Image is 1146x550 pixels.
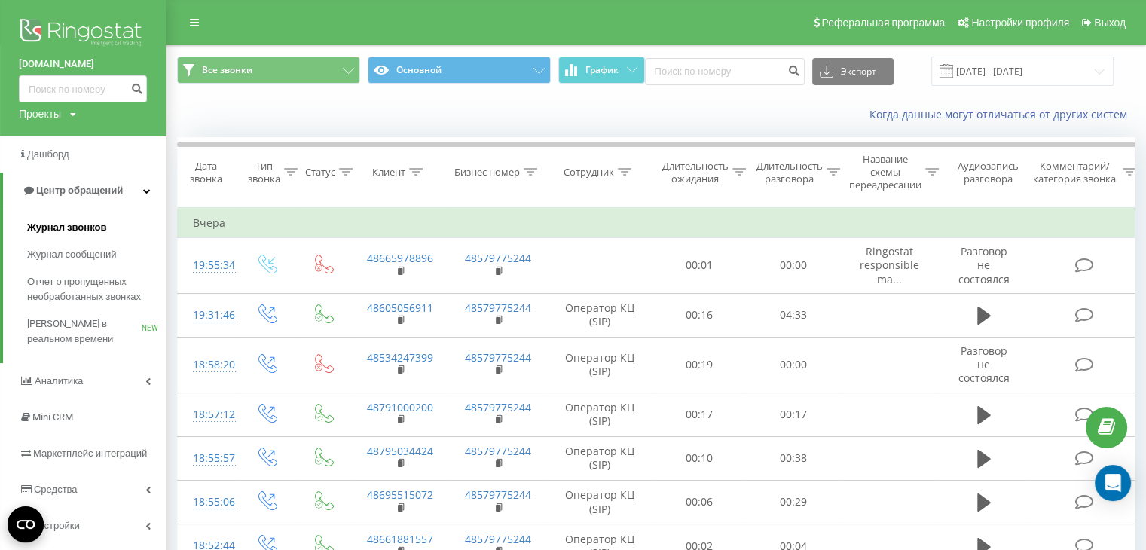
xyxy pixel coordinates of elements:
div: 18:55:57 [193,444,223,473]
span: Аналитика [35,375,83,387]
input: Поиск по номеру [19,75,147,102]
a: 48661881557 [367,532,433,546]
a: 48534247399 [367,350,433,365]
div: Клиент [372,166,405,179]
span: Настройки профиля [971,17,1069,29]
td: 00:10 [652,436,747,480]
a: 48665978896 [367,251,433,265]
td: Оператор КЦ (SIP) [547,480,652,524]
a: Центр обращений [3,173,166,209]
div: 18:57:12 [193,400,223,429]
span: Все звонки [202,64,252,76]
div: Тип звонка [248,160,280,185]
span: Ringostat responsible ma... [860,244,919,286]
span: Настройки [32,520,80,531]
div: Проекты [19,106,61,121]
td: Вчера [178,208,1142,238]
span: Журнал сообщений [27,247,116,262]
a: 48579775244 [465,350,531,365]
td: Оператор КЦ (SIP) [547,293,652,337]
td: 04:33 [747,293,841,337]
a: 48579775244 [465,532,531,546]
div: 18:58:20 [193,350,223,380]
a: Журнал сообщений [27,241,166,268]
a: [PERSON_NAME] в реальном времениNEW [27,310,166,353]
span: Выход [1094,17,1126,29]
span: Разговор не состоялся [958,244,1010,286]
div: Сотрудник [564,166,614,179]
td: 00:19 [652,338,747,393]
span: Маркетплейс интеграций [33,448,147,459]
td: Оператор КЦ (SIP) [547,338,652,393]
td: 00:00 [747,238,841,294]
div: Аудиозапись разговора [952,160,1025,185]
div: Бизнес номер [454,166,520,179]
span: Центр обращений [36,185,123,196]
a: 48605056911 [367,301,433,315]
td: 00:17 [747,393,841,436]
div: Статус [305,166,335,179]
div: 19:55:34 [193,251,223,280]
a: 48579775244 [465,487,531,502]
a: 48579775244 [465,301,531,315]
button: Основной [368,57,551,84]
td: 00:17 [652,393,747,436]
div: 19:31:46 [193,301,223,330]
td: 00:38 [747,436,841,480]
a: 48579775244 [465,444,531,458]
span: Разговор не состоялся [958,344,1010,385]
div: Длительность разговора [756,160,823,185]
a: Журнал звонков [27,214,166,241]
div: 18:55:06 [193,487,223,517]
td: Оператор КЦ (SIP) [547,393,652,436]
span: Журнал звонков [27,220,106,235]
div: Комментарий/категория звонка [1031,160,1119,185]
a: 48579775244 [465,400,531,414]
span: [PERSON_NAME] в реальном времени [27,316,142,347]
span: Mini CRM [32,411,73,423]
td: 00:00 [747,338,841,393]
td: Оператор КЦ (SIP) [547,436,652,480]
td: 00:29 [747,480,841,524]
button: Open CMP widget [8,506,44,542]
div: Название схемы переадресации [849,153,921,191]
span: Отчет о пропущенных необработанных звонках [27,274,158,304]
div: Длительность ожидания [662,160,729,185]
span: Дашборд [27,148,69,160]
span: Реферальная программа [821,17,945,29]
a: [DOMAIN_NAME] [19,57,147,72]
div: Дата звонка [178,160,234,185]
a: 48579775244 [465,251,531,265]
a: 48795034424 [367,444,433,458]
td: 00:06 [652,480,747,524]
button: График [558,57,645,84]
td: 00:16 [652,293,747,337]
span: График [585,65,619,75]
input: Поиск по номеру [645,58,805,85]
a: 48791000200 [367,400,433,414]
td: 00:01 [652,238,747,294]
a: Когда данные могут отличаться от других систем [869,107,1135,121]
img: Ringostat logo [19,15,147,53]
a: Отчет о пропущенных необработанных звонках [27,268,166,310]
div: Open Intercom Messenger [1095,465,1131,501]
button: Все звонки [177,57,360,84]
span: Средства [34,484,78,495]
a: 48695515072 [367,487,433,502]
button: Экспорт [812,58,894,85]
